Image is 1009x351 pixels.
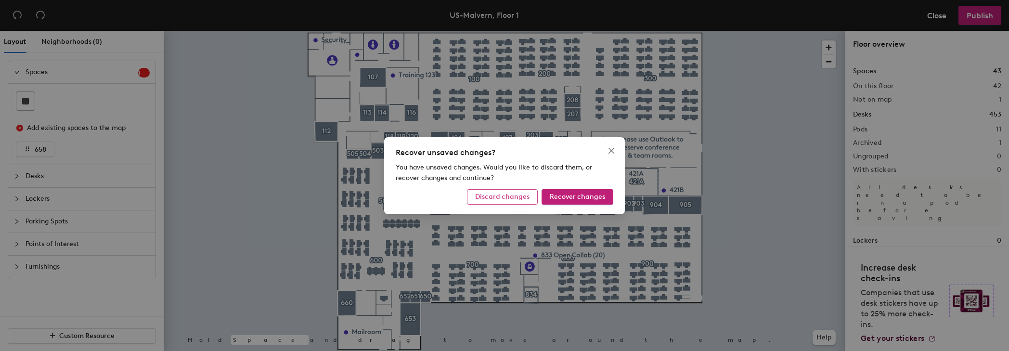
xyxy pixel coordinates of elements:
[550,193,605,201] span: Recover changes
[475,193,530,201] span: Discard changes
[542,189,613,205] button: Recover changes
[396,163,592,182] span: You have unsaved changes. Would you like to discard them, or recover changes and continue?
[608,147,615,155] span: close
[467,189,538,205] button: Discard changes
[604,147,619,155] span: Close
[604,143,619,158] button: Close
[396,147,613,158] div: Recover unsaved changes?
